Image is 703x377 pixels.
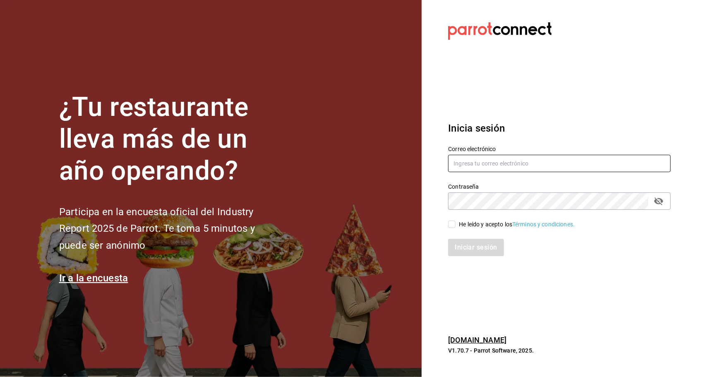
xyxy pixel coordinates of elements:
h1: ¿Tu restaurante lleva más de un año operando? [59,91,283,187]
h2: Participa en la encuesta oficial del Industry Report 2025 de Parrot. Te toma 5 minutos y puede se... [59,204,283,254]
label: Correo electrónico [448,146,671,152]
input: Ingresa tu correo electrónico [448,155,671,172]
button: passwordField [652,194,666,208]
a: [DOMAIN_NAME] [448,336,506,344]
label: Contraseña [448,184,671,190]
a: Ir a la encuesta [59,272,128,284]
h3: Inicia sesión [448,121,671,136]
p: V1.70.7 - Parrot Software, 2025. [448,346,671,355]
div: He leído y acepto los [459,220,575,229]
a: Términos y condiciones. [512,221,575,228]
